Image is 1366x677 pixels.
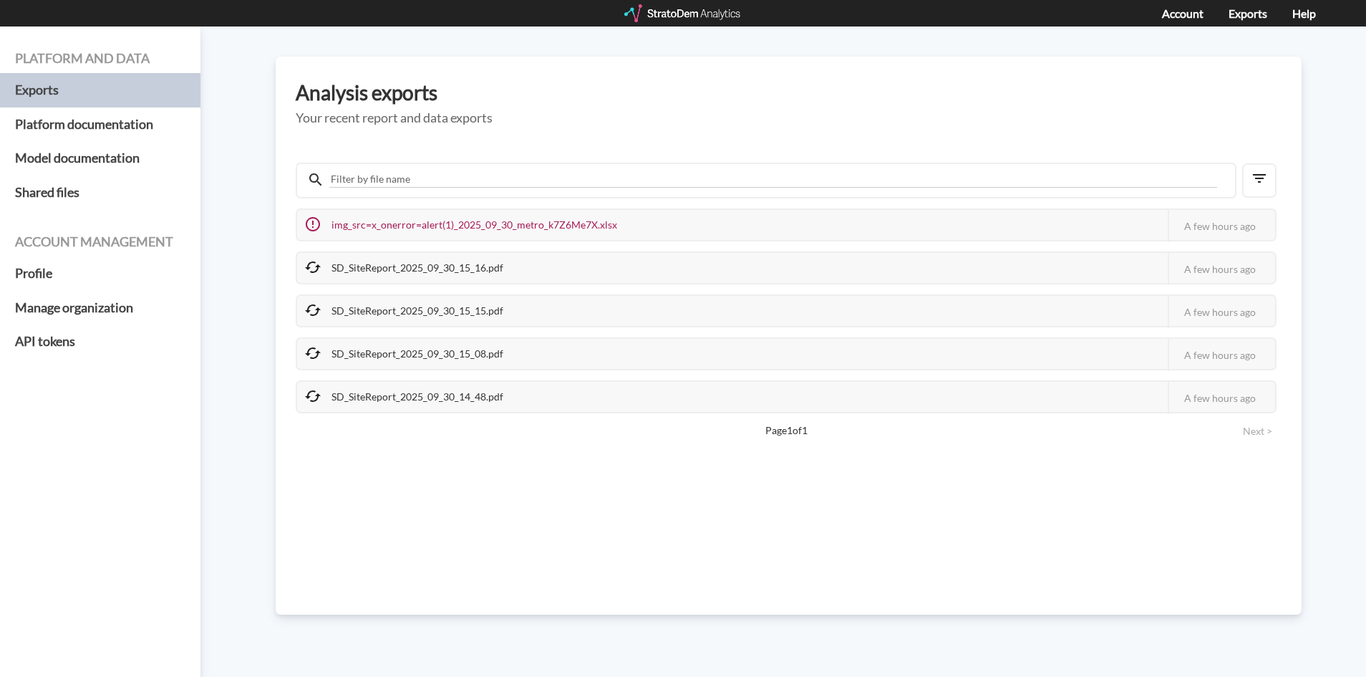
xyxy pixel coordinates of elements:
[297,296,513,326] div: SD_SiteReport_2025_09_30_15_15.pdf
[1239,423,1277,439] button: Next >
[15,141,185,176] a: Model documentation
[1168,253,1275,285] div: A few hours ago
[1168,339,1275,371] div: A few hours ago
[15,52,185,66] h4: Platform and data
[1168,210,1275,242] div: A few hours ago
[297,382,513,412] div: SD_SiteReport_2025_09_30_14_48.pdf
[296,111,1282,125] h5: Your recent report and data exports
[15,291,185,325] a: Manage organization
[346,423,1226,438] span: Page 1 of 1
[1168,296,1275,328] div: A few hours ago
[15,325,185,359] a: API tokens
[15,73,185,107] a: Exports
[297,210,627,240] div: img_src=x_onerror=alert(1)_2025_09_30_metro_k7Z6Me7X.xlsx
[15,235,185,249] h4: Account management
[1292,6,1316,20] a: Help
[15,256,185,291] a: Profile
[1162,6,1203,20] a: Account
[296,82,1282,104] h3: Analysis exports
[1168,382,1275,414] div: A few hours ago
[329,171,1217,188] input: Filter by file name
[297,253,513,283] div: SD_SiteReport_2025_09_30_15_16.pdf
[15,107,185,142] a: Platform documentation
[15,176,185,210] a: Shared files
[297,339,513,369] div: SD_SiteReport_2025_09_30_15_08.pdf
[1229,6,1267,20] a: Exports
